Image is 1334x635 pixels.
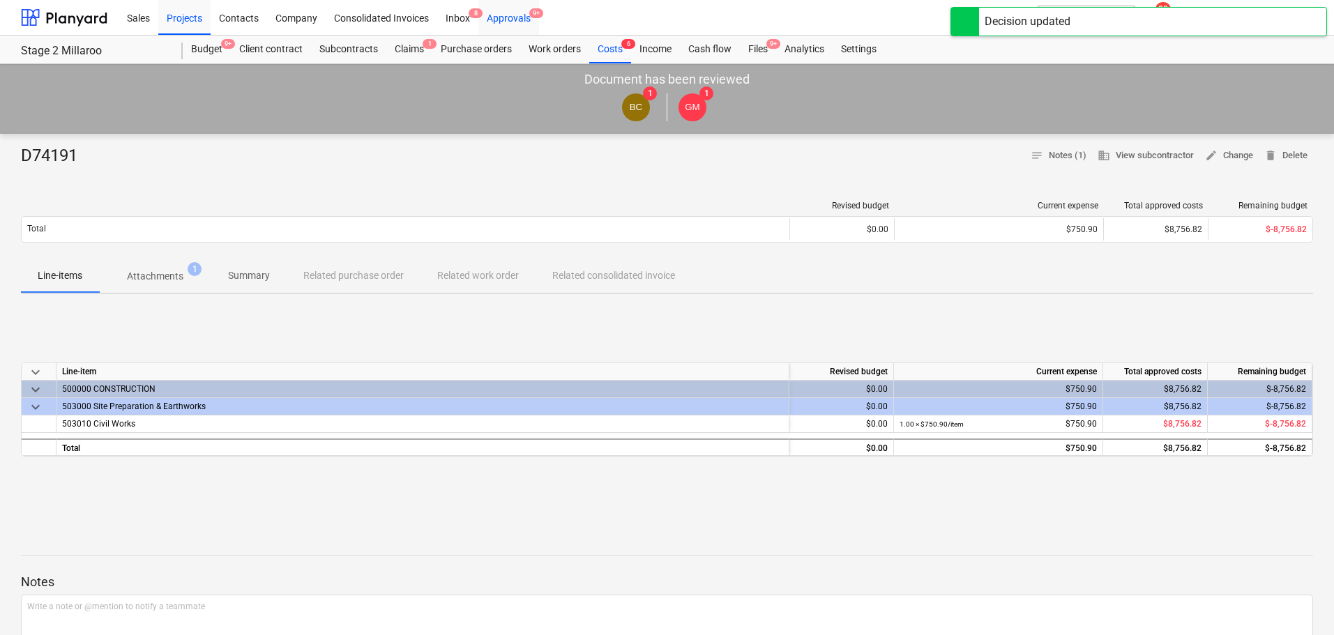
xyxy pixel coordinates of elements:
[520,36,589,63] a: Work orders
[311,36,386,63] a: Subcontracts
[643,86,657,100] span: 1
[432,36,520,63] a: Purchase orders
[679,93,706,121] div: Geoff Morley
[27,223,46,235] p: Total
[231,36,311,63] a: Client contract
[38,268,82,283] p: Line-items
[1103,381,1208,398] div: $8,756.82
[1259,145,1313,167] button: Delete
[1098,148,1194,164] span: View subcontractor
[423,39,437,49] span: 1
[680,36,740,63] a: Cash flow
[699,86,713,100] span: 1
[21,145,89,167] div: D74191
[1208,398,1312,415] div: $-8,756.82
[796,201,889,211] div: Revised budget
[1098,149,1110,162] span: business
[621,39,635,49] span: 6
[529,8,543,18] span: 9+
[1031,149,1043,162] span: notes
[1264,149,1277,162] span: delete
[589,36,631,63] div: Costs
[1264,148,1308,164] span: Delete
[631,36,680,63] a: Income
[127,269,183,284] p: Attachments
[1031,148,1086,164] span: Notes (1)
[386,36,432,63] div: Claims
[789,398,894,415] div: $0.00
[1109,201,1203,211] div: Total approved costs
[985,13,1070,30] div: Decision updated
[630,102,643,112] span: BC
[1103,438,1208,456] div: $8,756.82
[894,363,1103,381] div: Current expense
[1266,224,1307,234] span: $-8,756.82
[789,438,894,456] div: $0.00
[62,419,135,429] span: 503010 Civil Works
[622,93,650,121] div: Billy Campbell
[1205,148,1253,164] span: Change
[386,36,432,63] a: Claims1
[183,36,231,63] div: Budget
[228,268,270,283] p: Summary
[900,398,1097,415] div: $750.90
[584,71,750,88] p: Document has been reviewed
[27,399,44,415] span: keyboard_arrow_down
[21,44,166,59] div: Stage 2 Millaroo
[1214,201,1308,211] div: Remaining budget
[1163,419,1202,429] span: $8,756.82
[900,440,1097,457] div: $750.90
[900,381,1097,398] div: $750.90
[62,398,783,415] div: 503000 Site Preparation & Earthworks
[789,363,894,381] div: Revised budget
[789,415,894,433] div: $0.00
[188,262,202,276] span: 1
[900,224,1098,234] div: $750.90
[900,420,964,428] small: 1.00 × $750.90 / item
[685,102,699,112] span: GM
[740,36,776,63] a: Files9+
[789,218,894,240] div: $0.00
[62,381,783,397] div: 500000 CONSTRUCTION
[27,381,44,398] span: keyboard_arrow_down
[1265,419,1306,429] span: $-8,756.82
[776,36,833,63] a: Analytics
[1103,363,1208,381] div: Total approved costs
[766,39,780,49] span: 9+
[21,574,1313,590] p: Notes
[900,201,1098,211] div: Current expense
[1208,363,1312,381] div: Remaining budget
[1208,438,1312,456] div: $-8,756.82
[1103,218,1208,240] div: $8,756.82
[789,381,894,398] div: $0.00
[469,8,483,18] span: 8
[1264,568,1334,635] iframe: Chat Widget
[1103,398,1208,415] div: $8,756.82
[1205,149,1218,162] span: edit
[589,36,631,63] a: Costs6
[1199,145,1259,167] button: Change
[1092,145,1199,167] button: View subcontractor
[221,39,235,49] span: 9+
[900,415,1097,433] div: $750.90
[1208,381,1312,398] div: $-8,756.82
[27,364,44,381] span: keyboard_arrow_down
[56,363,789,381] div: Line-item
[833,36,885,63] a: Settings
[183,36,231,63] a: Budget9+
[56,438,789,456] div: Total
[740,36,776,63] div: Files
[1025,145,1092,167] button: Notes (1)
